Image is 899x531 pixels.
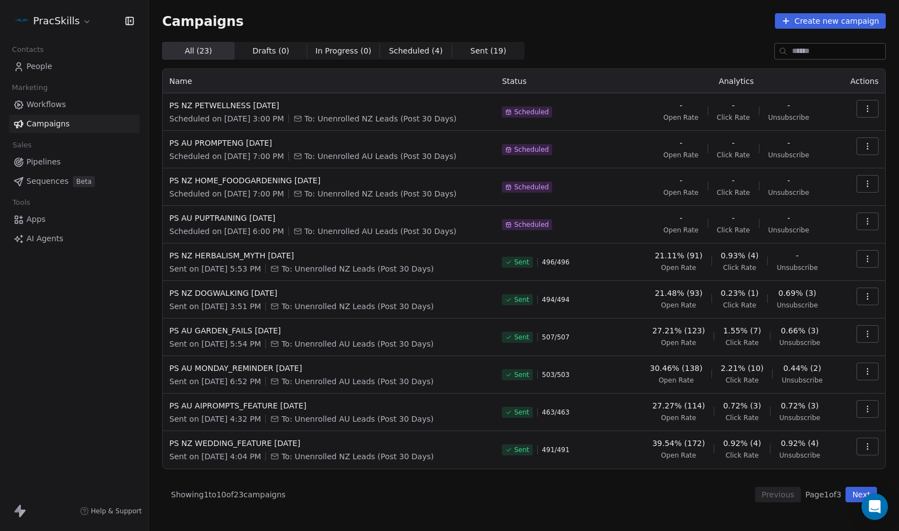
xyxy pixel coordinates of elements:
span: Open Rate [661,301,697,310]
span: PS NZ HERBALISM_MYTH [DATE] [169,250,489,261]
span: - [732,137,735,148]
span: 0.44% (2) [783,363,821,374]
span: Open Rate [663,151,699,160]
span: - [732,175,735,186]
span: Tools [8,194,35,211]
span: 463 / 463 [542,408,570,417]
a: Pipelines [9,153,140,171]
button: Previous [755,487,801,502]
span: 0.72% (3) [781,400,819,411]
span: - [679,100,682,111]
a: AI Agents [9,230,140,248]
span: Sent on [DATE] 3:51 PM [169,301,261,312]
span: 0.69% (3) [778,288,816,299]
span: 2.21% (10) [721,363,764,374]
span: PS NZ PETWELLNESS [DATE] [169,100,489,111]
span: 507 / 507 [542,333,570,342]
span: Scheduled [514,220,549,229]
span: Sequences [26,176,68,187]
span: 0.72% (3) [723,400,761,411]
span: PS NZ DOGWALKING [DATE] [169,288,489,299]
span: - [796,250,799,261]
img: PracSkills%20Email%20Display%20Picture.png [15,14,29,28]
span: Click Rate [725,376,758,385]
span: Drafts ( 0 ) [253,45,290,57]
span: Unsubscribe [768,226,809,235]
a: Campaigns [9,115,140,133]
span: 39.54% (172) [652,438,705,449]
span: Sent [514,408,529,417]
span: 21.48% (93) [655,288,703,299]
th: Status [495,69,633,93]
span: 1.55% (7) [723,325,761,336]
span: Sent [514,295,529,304]
span: Open Rate [659,376,694,385]
span: Sent on [DATE] 5:53 PM [169,263,261,274]
span: Click Rate [717,113,750,122]
span: Sent [514,258,529,267]
a: SequencesBeta [9,172,140,190]
span: Apps [26,214,46,225]
button: PracSkills [13,12,94,30]
span: Sent [514,445,529,454]
span: Sent on [DATE] 4:32 PM [169,413,261,424]
a: People [9,57,140,76]
span: Unsubscribe [768,113,809,122]
span: Click Rate [723,263,756,272]
th: Actions [839,69,885,93]
span: Page 1 of 3 [805,489,841,500]
span: 0.93% (4) [721,250,759,261]
span: Click Rate [717,151,750,160]
span: PS NZ WEDDING_FEATURE [DATE] [169,438,489,449]
span: Click Rate [725,451,758,460]
span: - [679,213,682,224]
a: Apps [9,210,140,229]
span: 0.92% (4) [781,438,819,449]
span: To: Unenrolled NZ Leads (Post 30 Days) [281,263,434,274]
span: Sales [8,137,36,153]
span: Sent [514,370,529,379]
span: Scheduled [514,183,549,192]
span: To: Unenrolled NZ Leads (Post 30 Days) [304,113,457,124]
span: To: Unenrolled NZ Leads (Post 30 Days) [281,451,434,462]
span: 30.46% (138) [650,363,702,374]
span: Scheduled on [DATE] 3:00 PM [169,113,284,124]
span: PracSkills [33,14,80,28]
span: To: Unenrolled NZ Leads (Post 30 Days) [304,188,457,199]
span: Pipelines [26,156,61,168]
span: Unsubscribe [782,376,822,385]
span: Sent on [DATE] 5:54 PM [169,338,261,349]
span: Sent on [DATE] 6:52 PM [169,376,261,387]
span: Click Rate [717,226,750,235]
span: To: Unenrolled AU Leads (Post 30 Days) [281,338,434,349]
span: Help & Support [91,507,142,516]
a: Workflows [9,95,140,114]
span: 496 / 496 [542,258,570,267]
span: Scheduled on [DATE] 6:00 PM [169,226,284,237]
span: Click Rate [723,301,756,310]
span: Marketing [7,79,52,96]
span: Unsubscribe [777,263,817,272]
span: PS AU PUPTRAINING [DATE] [169,213,489,224]
span: Unsubscribe [779,413,820,422]
span: Click Rate [717,188,750,197]
span: Scheduled ( 4 ) [389,45,443,57]
span: In Progress ( 0 ) [315,45,372,57]
span: 503 / 503 [542,370,570,379]
span: - [732,213,735,224]
span: - [679,175,682,186]
span: Open Rate [661,413,697,422]
span: To: Unenrolled AU Leads (Post 30 Days) [304,226,457,237]
span: PS AU MONDAY_REMINDER [DATE] [169,363,489,374]
span: 491 / 491 [542,445,570,454]
span: Open Rate [663,226,699,235]
span: Campaigns [26,118,69,130]
span: 21.11% (91) [655,250,703,261]
button: Next [846,487,877,502]
span: 27.27% (114) [652,400,705,411]
span: Contacts [7,41,49,58]
span: - [679,137,682,148]
a: Help & Support [80,507,142,516]
span: Showing 1 to 10 of 23 campaigns [171,489,286,500]
span: 494 / 494 [542,295,570,304]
